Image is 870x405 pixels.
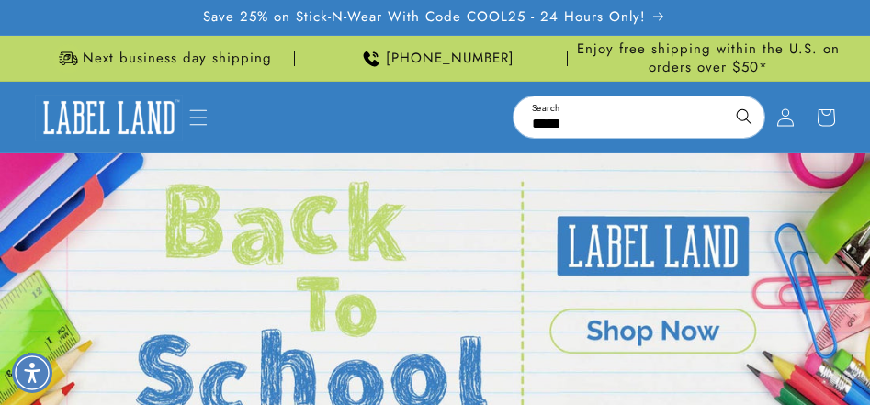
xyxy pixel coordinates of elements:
img: Label Land [35,95,183,141]
span: Save 25% on Stick-N-Wear With Code COOL25 - 24 Hours Only! [203,8,646,27]
button: Search [724,96,764,137]
span: [PHONE_NUMBER] [386,50,514,68]
div: Announcement [29,36,295,81]
summary: Menu [178,97,219,138]
div: Announcement [302,36,568,81]
div: Accessibility Menu [12,353,52,393]
div: Announcement [575,36,841,81]
span: Enjoy free shipping within the U.S. on orders over $50* [575,40,841,76]
a: Label Land [28,87,189,147]
span: Next business day shipping [83,50,272,68]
